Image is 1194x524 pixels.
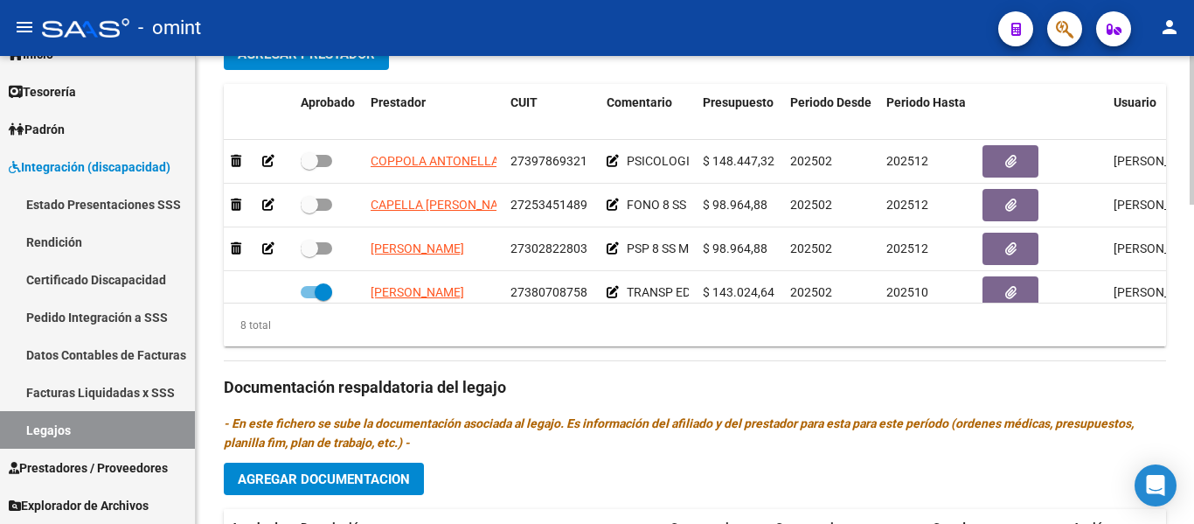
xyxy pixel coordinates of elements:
[627,198,699,212] span: FONO 8 SS M
[301,95,355,109] span: Aprobado
[703,95,774,109] span: Presupuesto
[790,154,832,168] span: 202502
[9,120,65,139] span: Padrón
[1114,95,1156,109] span: Usuario
[224,316,271,335] div: 8 total
[9,458,168,478] span: Prestadores / Proveedores
[790,198,832,212] span: 202502
[9,82,76,101] span: Tesorería
[886,198,928,212] span: 202512
[703,285,774,299] span: $ 143.024,64
[790,95,871,109] span: Periodo Desde
[371,285,464,299] span: [PERSON_NAME]
[600,84,696,142] datatable-header-cell: Comentario
[510,285,587,299] span: 27380708758
[510,95,538,109] span: CUIT
[364,84,503,142] datatable-header-cell: Prestador
[138,9,201,47] span: - omint
[627,154,744,168] span: PSICOLOGIA 12 SS M
[790,285,832,299] span: 202502
[371,154,499,168] span: COPPOLA ANTONELLA
[790,241,832,255] span: 202502
[9,157,170,177] span: Integración (discapacidad)
[510,241,587,255] span: 27302822803
[1135,465,1177,507] div: Open Intercom Messenger
[886,285,928,299] span: 202510
[510,154,587,168] span: 27397869321
[627,285,764,299] span: TRANSP EDUC 264 KM M
[703,154,774,168] span: $ 148.447,32
[607,95,672,109] span: Comentario
[14,17,35,38] mat-icon: menu
[503,84,600,142] datatable-header-cell: CUIT
[371,95,426,109] span: Prestador
[224,416,1134,450] i: - En este fichero se sube la documentación asociada al legajo. Es información del afiliado y del ...
[294,84,364,142] datatable-header-cell: Aprobado
[9,496,149,515] span: Explorador de Archivos
[886,95,966,109] span: Periodo Hasta
[1159,17,1180,38] mat-icon: person
[371,198,519,212] span: CAPELLA [PERSON_NAME]
[224,463,424,495] button: Agregar Documentacion
[886,241,928,255] span: 202512
[783,84,879,142] datatable-header-cell: Periodo Desde
[371,241,464,255] span: [PERSON_NAME]
[703,241,767,255] span: $ 98.964,88
[879,84,975,142] datatable-header-cell: Periodo Hasta
[703,198,767,212] span: $ 98.964,88
[238,472,410,487] span: Agregar Documentacion
[886,154,928,168] span: 202512
[696,84,783,142] datatable-header-cell: Presupuesto
[510,198,587,212] span: 27253451489
[224,375,1166,400] h3: Documentación respaldatoria del legajo
[627,241,689,255] span: PSP 8 SS M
